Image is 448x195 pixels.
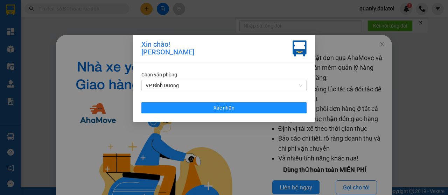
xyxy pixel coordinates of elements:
[141,71,307,78] div: Chọn văn phòng
[141,40,194,57] div: Xin chào! [PERSON_NAME]
[293,40,307,57] img: vxr-icon
[146,80,302,91] span: VP Bình Dương
[141,102,307,113] button: Xác nhận
[213,104,234,112] span: Xác nhận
